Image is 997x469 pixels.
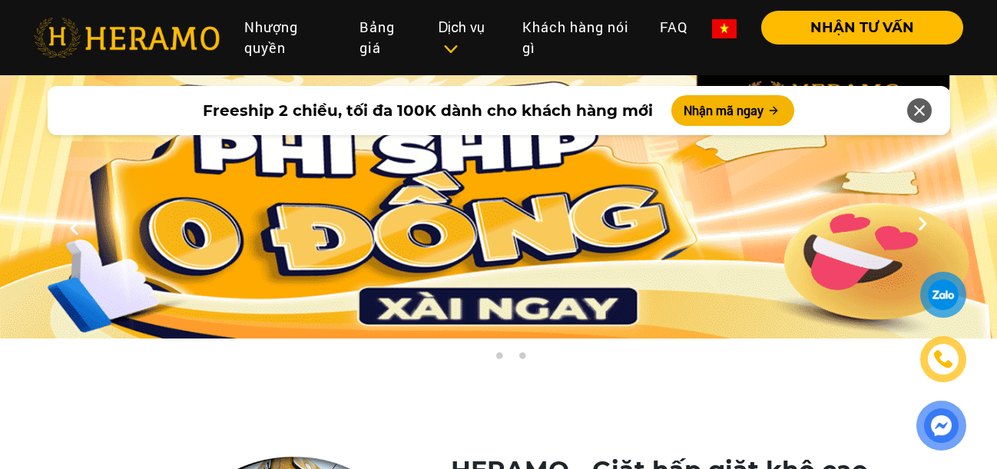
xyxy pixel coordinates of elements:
[671,95,794,126] button: Nhận mã ngay
[442,41,459,57] img: subToggleIcon
[203,99,653,122] span: Freeship 2 chiều, tối đa 100K dành cho khách hàng mới
[712,19,737,38] img: vn-flag.png
[34,18,220,58] img: heramo-logo.png
[749,21,963,35] a: NHẬN TƯ VẤN
[468,352,483,367] button: 1
[347,11,426,64] a: Bảng giá
[514,352,529,367] button: 3
[934,350,952,368] img: phone-icon
[648,11,700,44] a: FAQ
[439,17,498,58] div: Dịch vụ
[761,11,963,45] button: NHẬN TƯ VẤN
[232,11,346,64] a: Nhượng quyền
[922,339,964,380] a: phone-icon
[510,11,648,64] a: Khách hàng nói gì
[491,352,506,367] button: 2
